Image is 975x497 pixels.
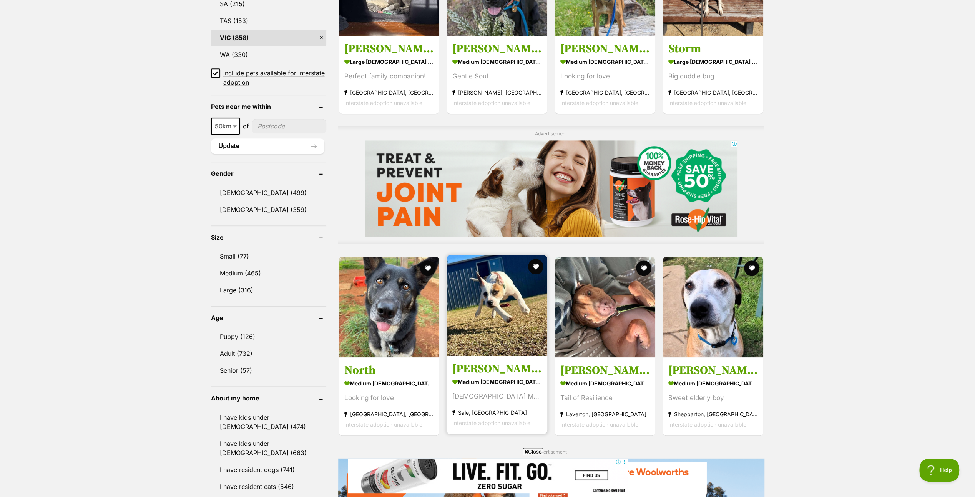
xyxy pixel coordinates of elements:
[555,357,655,435] a: [PERSON_NAME] medium [DEMOGRAPHIC_DATA] Dog Tail of Resilience Laverton, [GEOGRAPHIC_DATA] Inters...
[560,56,649,67] strong: medium [DEMOGRAPHIC_DATA] Dog
[365,140,737,237] iframe: Advertisement
[344,421,422,427] span: Interstate adoption unavailable
[668,392,757,403] div: Sweet elderly boy
[344,42,434,56] h3: [PERSON_NAME]
[447,355,547,434] a: [PERSON_NAME] medium [DEMOGRAPHIC_DATA] Dog [DEMOGRAPHIC_DATA] Man & Loyal Mate Sale, [GEOGRAPHIC...
[211,282,326,298] a: Large (316)
[211,202,326,218] a: [DEMOGRAPHIC_DATA] (359)
[348,459,628,493] iframe: Advertisement
[211,409,326,435] a: I have kids under [DEMOGRAPHIC_DATA] (474)
[344,56,434,67] strong: large [DEMOGRAPHIC_DATA] Dog
[535,449,567,455] span: Advertisement
[211,435,326,461] a: I have kids under [DEMOGRAPHIC_DATA] (663)
[560,71,649,82] div: Looking for love
[211,47,326,63] a: WA (330)
[211,248,326,264] a: Small (77)
[211,170,326,177] header: Gender
[560,87,649,98] strong: [GEOGRAPHIC_DATA], [GEOGRAPHIC_DATA]
[211,234,326,241] header: Size
[338,126,764,244] div: Advertisement
[211,13,326,29] a: TAS (153)
[339,36,439,114] a: [PERSON_NAME] large [DEMOGRAPHIC_DATA] Dog Perfect family companion! [GEOGRAPHIC_DATA], [GEOGRAPH...
[452,56,541,67] strong: medium [DEMOGRAPHIC_DATA] Dog
[919,459,960,482] iframe: Help Scout Beacon - Open
[211,479,326,495] a: I have resident cats (546)
[211,329,326,345] a: Puppy (126)
[211,118,240,135] span: 50km
[668,421,746,427] span: Interstate adoption unavailable
[211,345,326,362] a: Adult (732)
[252,119,326,133] input: postcode
[211,395,326,402] header: About my home
[211,103,326,110] header: Pets near me within
[420,260,435,276] button: favourite
[447,36,547,114] a: [PERSON_NAME] medium [DEMOGRAPHIC_DATA] Dog Gentle Soul [PERSON_NAME], [GEOGRAPHIC_DATA] Intersta...
[211,462,326,478] a: I have resident dogs (741)
[211,68,326,87] a: Include pets available for interstate adoption
[668,377,757,389] strong: medium [DEMOGRAPHIC_DATA] Dog
[344,87,434,98] strong: [GEOGRAPHIC_DATA], [GEOGRAPHIC_DATA]
[663,357,763,435] a: [PERSON_NAME] medium [DEMOGRAPHIC_DATA] Dog Sweet elderly boy Shepparton, [GEOGRAPHIC_DATA] Inter...
[452,71,541,82] div: Gentle Soul
[555,257,655,357] img: Marty - American Staffordshire Terrier Dog
[663,36,763,114] a: Storm large [DEMOGRAPHIC_DATA] Dog Big cuddle bug [GEOGRAPHIC_DATA], [GEOGRAPHIC_DATA] Interstate...
[344,363,434,377] h3: North
[243,122,249,131] span: of
[212,121,239,132] span: 50km
[668,56,757,67] strong: large [DEMOGRAPHIC_DATA] Dog
[211,314,326,321] header: Age
[663,257,763,357] img: Ronnie - Bull Arab x Staffordshire Bull Terrier Dog
[211,265,326,281] a: Medium (465)
[560,392,649,403] div: Tail of Resilience
[452,87,541,98] strong: [PERSON_NAME], [GEOGRAPHIC_DATA]
[339,257,439,357] img: North - Siberian Husky x Mixed breed Dog
[744,260,760,276] button: favourite
[344,409,434,419] strong: [GEOGRAPHIC_DATA], [GEOGRAPHIC_DATA]
[560,421,638,427] span: Interstate adoption unavailable
[636,260,651,276] button: favourite
[211,185,326,201] a: [DEMOGRAPHIC_DATA] (499)
[452,361,541,376] h3: [PERSON_NAME]
[668,100,746,106] span: Interstate adoption unavailable
[668,42,757,56] h3: Storm
[528,259,543,274] button: favourite
[447,255,547,356] img: Monty - American Staffordshire Terrier x Mixed breed Dog
[211,362,326,379] a: Senior (57)
[560,377,649,389] strong: medium [DEMOGRAPHIC_DATA] Dog
[452,391,541,401] div: [DEMOGRAPHIC_DATA] Man & Loyal Mate
[452,100,530,106] span: Interstate adoption unavailable
[560,100,638,106] span: Interstate adoption unavailable
[344,392,434,403] div: Looking for love
[452,376,541,387] strong: medium [DEMOGRAPHIC_DATA] Dog
[223,68,326,87] span: Include pets available for interstate adoption
[344,71,434,82] div: Perfect family companion!
[560,409,649,419] strong: Laverton, [GEOGRAPHIC_DATA]
[339,357,439,435] a: North medium [DEMOGRAPHIC_DATA] Dog Looking for love [GEOGRAPHIC_DATA], [GEOGRAPHIC_DATA] Interst...
[344,377,434,389] strong: medium [DEMOGRAPHIC_DATA] Dog
[668,409,757,419] strong: Shepparton, [GEOGRAPHIC_DATA]
[668,363,757,377] h3: [PERSON_NAME]
[211,30,326,46] a: VIC (858)
[560,42,649,56] h3: [PERSON_NAME]
[668,87,757,98] strong: [GEOGRAPHIC_DATA], [GEOGRAPHIC_DATA]
[452,419,530,426] span: Interstate adoption unavailable
[668,71,757,82] div: Big cuddle bug
[452,42,541,56] h3: [PERSON_NAME]
[555,36,655,114] a: [PERSON_NAME] medium [DEMOGRAPHIC_DATA] Dog Looking for love [GEOGRAPHIC_DATA], [GEOGRAPHIC_DATA]...
[452,407,541,417] strong: Sale, [GEOGRAPHIC_DATA]
[523,448,543,455] span: Close
[344,100,422,106] span: Interstate adoption unavailable
[560,363,649,377] h3: [PERSON_NAME]
[211,138,324,154] button: Update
